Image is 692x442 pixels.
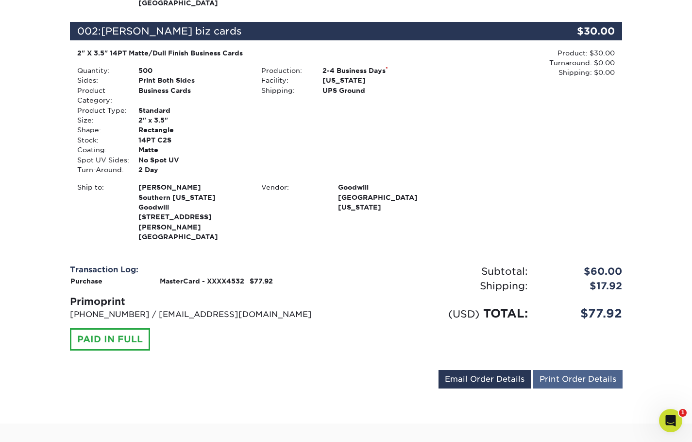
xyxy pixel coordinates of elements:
[254,66,315,75] div: Production:
[535,264,630,279] div: $60.00
[138,193,247,212] span: Southern [US_STATE] Goodwill
[131,165,254,175] div: 2 Day
[679,409,687,417] span: 1
[131,145,254,155] div: Matte
[315,86,438,95] div: UPS Ground
[131,115,254,125] div: 2" x 3.5"
[70,294,339,309] div: Primoprint
[70,328,150,351] div: PAID IN FULL
[448,308,479,320] small: (USD)
[101,25,242,37] span: [PERSON_NAME] biz cards
[70,125,131,135] div: Shape:
[70,155,131,165] div: Spot UV Sides:
[315,66,438,75] div: 2-4 Business Days
[77,48,431,58] div: 2" X 3.5" 14PT Matte/Dull Finish Business Cards
[131,106,254,115] div: Standard
[70,309,339,320] p: [PHONE_NUMBER] / [EMAIL_ADDRESS][DOMAIN_NAME]
[131,75,254,85] div: Print Both Sides
[70,66,131,75] div: Quantity:
[131,66,254,75] div: 500
[70,75,131,85] div: Sides:
[254,86,315,95] div: Shipping:
[315,75,438,85] div: [US_STATE]
[70,182,131,242] div: Ship to:
[438,48,615,78] div: Product: $30.00 Turnaround: $0.00 Shipping: $0.00
[483,306,528,320] span: TOTAL:
[138,182,247,192] span: [PERSON_NAME]
[160,277,244,285] strong: MasterCard - XXXX4532
[138,182,247,241] strong: [GEOGRAPHIC_DATA]
[254,75,315,85] div: Facility:
[70,165,131,175] div: Turn-Around:
[659,409,682,432] iframe: Intercom live chat
[331,182,438,212] div: Goodwill [GEOGRAPHIC_DATA][US_STATE]
[439,370,531,389] a: Email Order Details
[535,279,630,293] div: $17.92
[131,135,254,145] div: 14PT C2S
[70,86,131,106] div: Product Category:
[70,106,131,115] div: Product Type:
[131,125,254,135] div: Rectangle
[535,305,630,322] div: $77.92
[70,277,102,285] strong: Purchase
[254,182,331,212] div: Vendor:
[70,22,530,40] div: 002:
[530,22,623,40] div: $30.00
[70,145,131,155] div: Coating:
[138,212,247,232] span: [STREET_ADDRESS][PERSON_NAME]
[70,135,131,145] div: Stock:
[131,155,254,165] div: No Spot UV
[70,115,131,125] div: Size:
[346,279,535,293] div: Shipping:
[533,370,623,389] a: Print Order Details
[346,264,535,279] div: Subtotal:
[250,277,273,285] strong: $77.92
[131,86,254,106] div: Business Cards
[70,264,339,276] div: Transaction Log:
